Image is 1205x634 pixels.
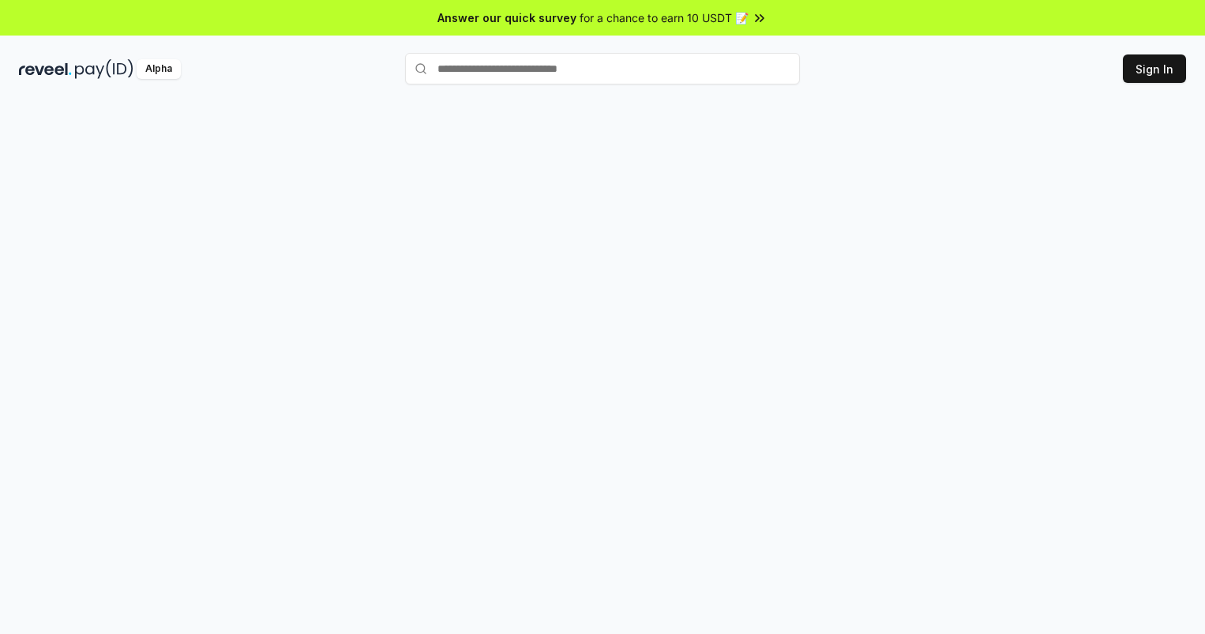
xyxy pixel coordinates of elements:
span: Answer our quick survey [437,9,576,26]
button: Sign In [1123,54,1186,83]
span: for a chance to earn 10 USDT 📝 [580,9,749,26]
img: pay_id [75,59,133,79]
img: reveel_dark [19,59,72,79]
div: Alpha [137,59,181,79]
